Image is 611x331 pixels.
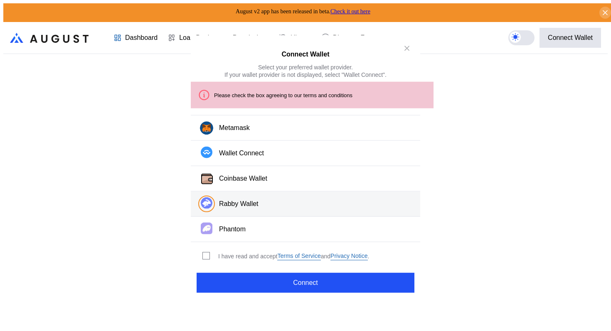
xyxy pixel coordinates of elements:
[282,51,330,58] h2: Connect Wallet
[233,34,269,42] div: Permissions
[218,252,369,260] div: I have read and accept .
[219,225,246,234] div: Phantom
[191,115,420,141] button: Metamask
[330,252,367,260] a: Privacy Notice
[179,34,211,42] div: Loan Book
[191,166,420,191] button: Coinbase WalletCoinbase Wallet
[191,191,420,217] button: Rabby WalletRabby Wallet
[330,8,370,15] a: Check it out here
[236,8,370,15] span: August v2 app has been released in beta.
[277,252,320,260] a: Terms of Service
[219,124,250,132] div: Metamask
[258,64,353,71] div: Select your preferred wallet provider.
[321,253,330,260] span: and
[191,217,420,242] button: PhantomPhantom
[219,174,267,183] div: Coinbase Wallet
[201,197,212,209] img: Rabby Wallet
[219,200,259,208] div: Rabby Wallet
[191,141,420,166] button: Wallet Connect
[201,223,212,234] img: Phantom
[125,34,158,42] div: Dashboard
[333,34,383,42] div: Discount Factors
[548,34,593,42] div: Connect Wallet
[219,149,264,158] div: Wallet Connect
[200,172,214,186] img: Coinbase Wallet
[224,71,387,78] div: If your wallet provider is not displayed, select "Wallet Connect".
[400,42,414,55] button: close modal
[197,273,414,293] button: Connect
[291,34,311,42] div: History
[214,92,427,98] div: Please check the box agreeing to our terms and conditions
